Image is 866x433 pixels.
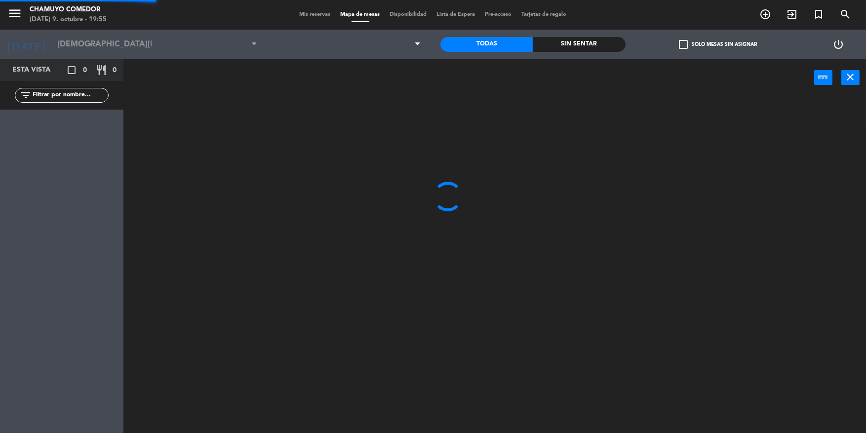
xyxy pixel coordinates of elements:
i: exit_to_app [786,8,798,20]
span: check_box_outline_blank [679,40,688,49]
label: Solo mesas sin asignar [679,40,757,49]
button: menu [7,6,22,24]
span: Mis reservas [295,12,336,17]
i: turned_in_not [813,8,825,20]
input: Filtrar por nombre... [32,90,108,101]
button: close [841,70,860,85]
i: power_settings_new [832,39,844,50]
i: power_input [818,71,829,83]
div: Chamuyo Comedor [30,5,107,15]
i: filter_list [20,89,32,101]
i: menu [7,6,22,21]
div: [DATE] 9. octubre - 19:55 [30,15,107,25]
span: 0 [83,65,87,76]
button: power_input [814,70,832,85]
i: close [845,71,857,83]
div: Todas [440,37,533,52]
span: Disponibilidad [385,12,432,17]
i: crop_square [66,64,78,76]
span: Pre-acceso [480,12,517,17]
div: Sin sentar [533,37,625,52]
span: Lista de Espera [432,12,480,17]
i: add_circle_outline [759,8,771,20]
i: restaurant [95,64,107,76]
span: Mapa de mesas [336,12,385,17]
div: Esta vista [5,64,71,76]
i: arrow_drop_down [84,39,96,50]
span: Tarjetas de regalo [517,12,572,17]
i: search [839,8,851,20]
span: 0 [113,65,117,76]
